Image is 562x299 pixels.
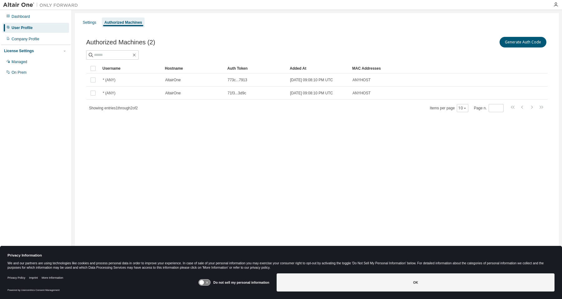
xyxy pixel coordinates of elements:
span: Items per page [430,104,468,112]
div: Hostname [165,63,222,73]
div: User Profile [12,25,32,30]
div: MAC Addresses [352,63,482,73]
span: * (ANY) [103,77,116,82]
span: [DATE] 09:08:10 PM UTC [290,91,333,96]
span: [DATE] 09:08:10 PM UTC [290,77,333,82]
img: Altair One [3,2,81,8]
div: Added At [290,63,347,73]
span: ANYHOST [352,77,371,82]
div: Username [102,63,160,73]
div: Managed [12,59,27,64]
span: * (ANY) [103,91,116,96]
span: Authorized Machines (2) [86,39,155,46]
button: Generate Auth Code [500,37,546,47]
span: 71f3...3d9c [228,91,246,96]
div: License Settings [4,48,34,53]
div: Authorized Machines [104,20,142,25]
span: AltairOne [165,91,181,96]
div: Dashboard [12,14,30,19]
div: Settings [83,20,96,25]
div: On Prem [12,70,27,75]
span: AltairOne [165,77,181,82]
span: 773c...7913 [228,77,247,82]
span: Page n. [474,104,504,112]
div: Company Profile [12,37,39,42]
button: 10 [458,106,467,111]
span: Showing entries 1 through 2 of 2 [89,106,138,110]
div: Auth Token [227,63,285,73]
span: ANYHOST [352,91,371,96]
